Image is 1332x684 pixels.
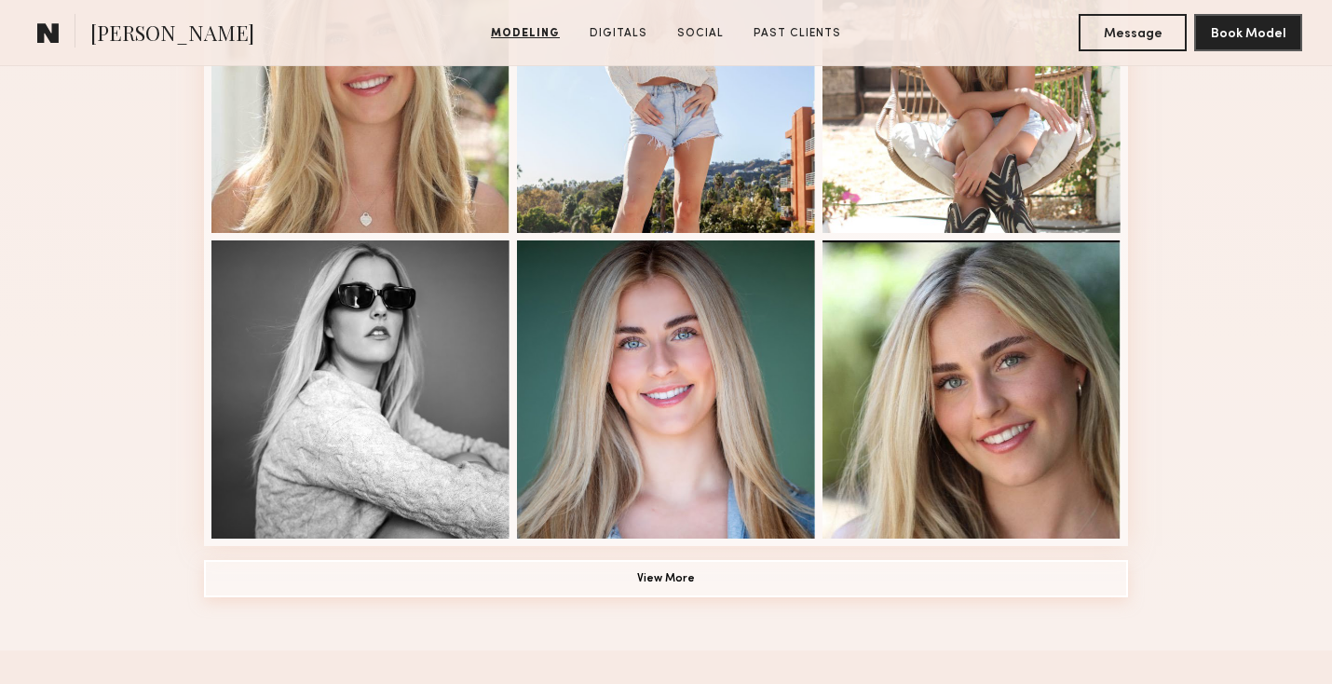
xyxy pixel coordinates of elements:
[582,25,655,42] a: Digitals
[1079,14,1187,51] button: Message
[204,560,1128,597] button: View More
[1194,14,1302,51] button: Book Model
[1194,24,1302,40] a: Book Model
[746,25,849,42] a: Past Clients
[483,25,567,42] a: Modeling
[90,19,254,51] span: [PERSON_NAME]
[670,25,731,42] a: Social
